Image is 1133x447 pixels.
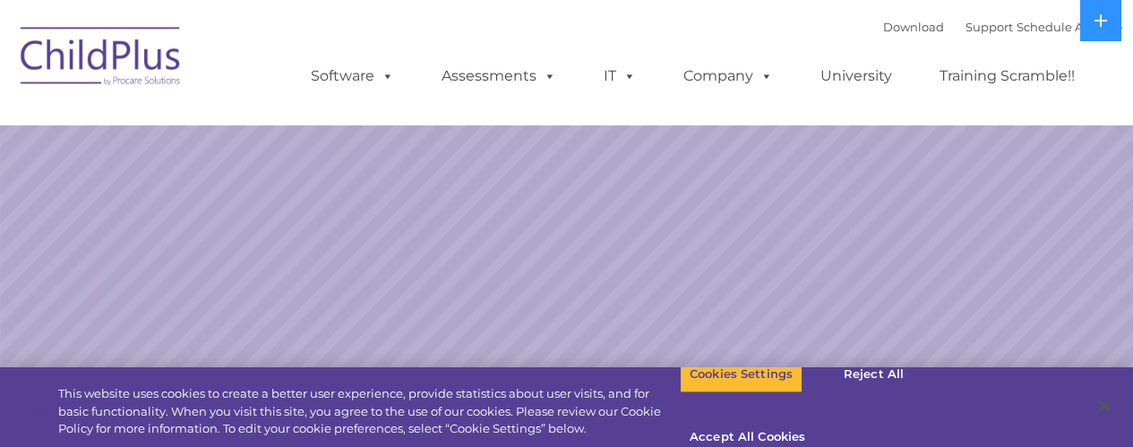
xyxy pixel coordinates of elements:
a: Software [293,58,412,94]
a: Support [966,20,1013,34]
button: Close [1085,386,1124,426]
font: | [883,20,1122,34]
a: IT [586,58,654,94]
a: Assessments [424,58,574,94]
div: This website uses cookies to create a better user experience, provide statistics about user visit... [58,385,680,438]
a: University [803,58,910,94]
button: Reject All [818,356,930,393]
a: Schedule A Demo [1017,20,1122,34]
a: Company [665,58,791,94]
button: Cookies Settings [680,356,803,393]
img: ChildPlus by Procare Solutions [12,14,191,104]
a: Download [883,20,944,34]
a: Training Scramble!! [922,58,1093,94]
